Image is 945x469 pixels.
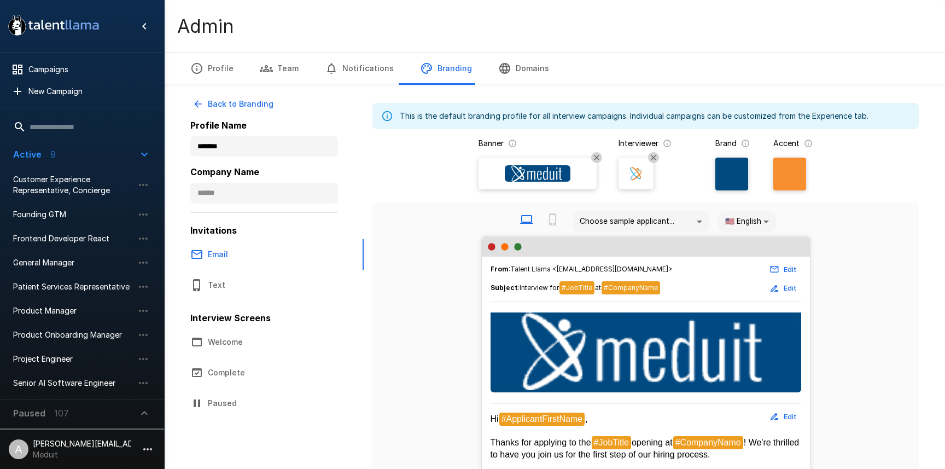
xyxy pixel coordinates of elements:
[766,408,801,425] button: Edit
[592,436,631,449] span: #JobTitle
[632,438,673,447] span: opening at
[190,94,278,114] button: Back to Branding
[508,139,517,148] svg: The banner version of your logo. Using your logo will enable customization of brand and accent co...
[595,283,601,292] span: at
[312,53,407,84] button: Notifications
[177,388,364,419] button: Paused
[400,106,868,126] div: This is the default branding profile for all interview campaigns. Individual campaigns can be cus...
[559,281,594,294] span: #JobTitle
[619,138,658,149] p: Interviewer
[479,158,597,189] label: Banner LogoRemove Custom Banner
[177,53,247,84] button: Profile
[491,281,661,295] span: :
[663,139,672,148] svg: The image that will show next to questions in your candidate interviews. It must be square and at...
[485,53,562,84] button: Domains
[177,239,364,270] button: Email
[804,139,813,148] svg: The primary color for buttons in branded interviews and emails. It should be a color that complem...
[491,264,673,275] span: : Talent Llama <[EMAIL_ADDRESS][DOMAIN_NAME]>
[766,261,801,278] button: Edit
[247,53,312,84] button: Team
[773,138,800,149] p: Accent
[715,138,737,149] p: Brand
[190,120,247,131] b: Profile Name
[591,152,602,163] button: Remove Custom Banner
[177,270,364,300] button: Text
[407,53,485,84] button: Branding
[648,152,659,163] button: Remove Custom Interviewer
[491,312,801,390] img: Talent Llama
[741,139,750,148] svg: The background color for branded interviews and emails. It should be a color that complements you...
[766,280,801,297] button: Edit
[602,281,660,294] span: #CompanyName
[520,283,559,292] span: Interview for
[177,357,364,388] button: Complete
[673,436,743,449] span: #CompanyName
[573,211,709,232] div: Choose sample applicant...
[491,438,591,447] span: Thanks for applying to the
[585,414,587,424] span: ,
[177,327,364,357] button: Welcome
[619,158,654,189] label: Remove Custom Interviewer
[628,165,644,182] img: meduit-avatar.jpeg
[177,15,234,38] h4: Admin
[718,211,776,232] div: 🇺🇸 English
[491,265,509,273] b: From
[499,413,585,426] span: #ApplicantFirstName
[190,166,259,177] b: Company Name
[491,414,499,424] span: Hi
[479,138,504,149] p: Banner
[491,283,518,292] b: Subject
[505,165,570,182] img: Banner Logo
